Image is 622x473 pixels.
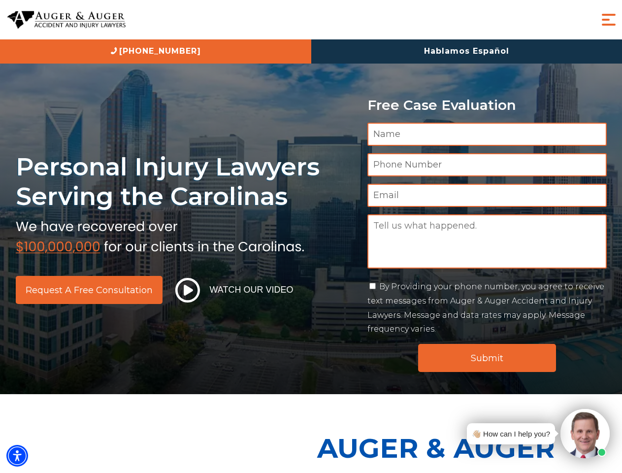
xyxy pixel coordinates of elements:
[599,10,619,30] button: Menu
[367,184,607,207] input: Email
[472,427,550,440] div: 👋🏼 How can I help you?
[7,11,126,29] img: Auger & Auger Accident and Injury Lawyers Logo
[16,276,163,304] a: Request a Free Consultation
[560,409,610,458] img: Intaker widget Avatar
[418,344,556,372] input: Submit
[6,445,28,467] div: Accessibility Menu
[16,216,304,254] img: sub text
[317,424,617,473] p: Auger & Auger
[26,286,153,295] span: Request a Free Consultation
[367,282,604,334] label: By Providing your phone number, you agree to receive text messages from Auger & Auger Accident an...
[16,152,356,211] h1: Personal Injury Lawyers Serving the Carolinas
[367,123,607,146] input: Name
[172,277,296,303] button: Watch Our Video
[367,153,607,176] input: Phone Number
[367,98,607,113] p: Free Case Evaluation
